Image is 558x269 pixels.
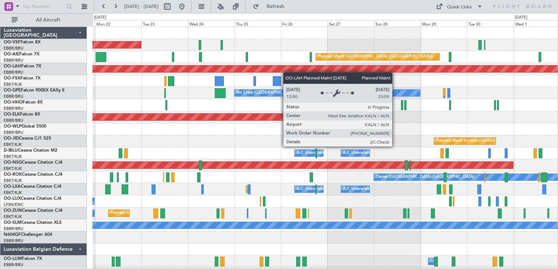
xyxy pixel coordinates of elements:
a: OO-GPEFalcon 900EX EASy II [4,88,64,93]
a: OO-NSGCessna Citation CJ4 [4,160,62,165]
div: Mon 22 [95,20,141,27]
div: A/C Unavailable [GEOGRAPHIC_DATA]-[GEOGRAPHIC_DATA] [343,148,459,159]
div: Planned Maint [GEOGRAPHIC_DATA] ([GEOGRAPHIC_DATA] National) [341,87,473,98]
a: OO-ROKCessna Citation CJ4 [4,172,62,177]
span: OO-LAH [4,64,21,69]
div: Sat 27 [328,20,374,27]
span: OO-HHO [4,100,23,105]
a: OO-AIEFalcon 7X [4,52,39,56]
div: Quick Links [447,4,472,11]
a: OO-LUMFalcon 7X [4,257,42,261]
a: EBKT/KJK [4,82,22,87]
button: All Aircraft [8,14,79,26]
a: OO-JIDCessna CJ1 525 [4,136,51,141]
a: LFSN/ENC [4,202,24,207]
a: OO-VSFFalcon 8X [4,40,41,44]
span: OO-VSF [4,40,20,44]
a: OO-HHOFalcon 8X [4,100,43,105]
div: Planned Maint Kortrijk-[GEOGRAPHIC_DATA] [110,208,195,219]
a: EBBR/BRU [4,94,23,99]
a: OO-ZUNCessna Citation CJ4 [4,208,62,213]
span: Refresh [260,4,291,9]
a: OO-FSXFalcon 7X [4,76,41,81]
a: D-IBLUCessna Citation M2 [4,148,57,153]
a: EBBR/BRU [4,46,23,51]
div: A/C Unavailable [343,184,373,195]
a: EBKT/KJK [4,178,22,183]
span: OO-NSG [4,160,22,165]
span: OO-SLM [4,221,21,225]
div: Tue 23 [141,20,188,27]
a: EBKT/KJK [4,142,22,147]
a: OO-WLPGlobal 5500 [4,124,46,129]
span: OO-AIE [4,52,19,56]
div: Owner [GEOGRAPHIC_DATA]-[GEOGRAPHIC_DATA] [376,172,474,183]
span: OO-LUX [4,196,21,201]
div: [DATE] [515,15,527,21]
a: EBKT/KJK [4,154,22,159]
a: OO-SLMCessna Citation XLS [4,221,62,225]
div: No Crew [GEOGRAPHIC_DATA] ([GEOGRAPHIC_DATA] National) [236,87,359,98]
span: All Aircraft [19,17,77,23]
a: EBBR/BRU [4,262,23,268]
div: Sun 28 [374,20,420,27]
span: OO-WLP [4,124,22,129]
input: Trip Number [22,1,64,12]
a: EBKT/KJK [4,214,22,219]
button: Quick Links [432,1,486,12]
button: Refresh [249,1,293,12]
a: EBBR/BRU [4,118,23,123]
div: Mon 29 [421,20,467,27]
span: OO-FSX [4,76,20,81]
span: [DATE] - [DATE] [124,3,158,10]
a: OO-ELKFalcon 8X [4,112,40,117]
a: EBBR/BRU [4,130,23,135]
div: Planned Maint [GEOGRAPHIC_DATA] ([GEOGRAPHIC_DATA]) [318,51,433,62]
div: Owner Melsbroek Air Base [430,256,480,267]
a: EBBR/BRU [4,58,23,63]
a: EBBR/BRU [4,106,23,111]
span: OO-LUM [4,257,22,261]
a: EBKT/KJK [4,190,22,195]
a: EBBR/BRU [4,70,23,75]
span: OO-ROK [4,172,22,177]
span: OO-ZUN [4,208,22,213]
a: EBKT/KJK [4,166,22,171]
div: Wed 24 [188,20,234,27]
span: OO-ELK [4,112,20,117]
a: OO-LXACessna Citation CJ4 [4,184,61,189]
a: EBBR/BRU [4,226,23,231]
a: EBBR/BRU [4,238,23,243]
span: OO-GPE [4,88,21,93]
div: Tue 30 [467,20,513,27]
span: OO-LXA [4,184,21,189]
div: Fri 26 [281,20,327,27]
span: D-IBLU [4,148,18,153]
div: A/C Unavailable [GEOGRAPHIC_DATA] ([GEOGRAPHIC_DATA] National) [297,184,432,195]
a: N604GFChallenger 604 [4,233,52,237]
div: [DATE] [94,15,106,21]
div: Thu 25 [234,20,281,27]
div: Planned Maint Kortrijk-[GEOGRAPHIC_DATA] [436,136,521,147]
a: OO-LAHFalcon 7X [4,64,41,69]
span: OO-JID [4,136,19,141]
div: A/C Unavailable [GEOGRAPHIC_DATA] ([GEOGRAPHIC_DATA] National) [297,148,432,159]
span: N604GF [4,233,21,237]
a: OO-LUXCessna Citation CJ4 [4,196,61,201]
